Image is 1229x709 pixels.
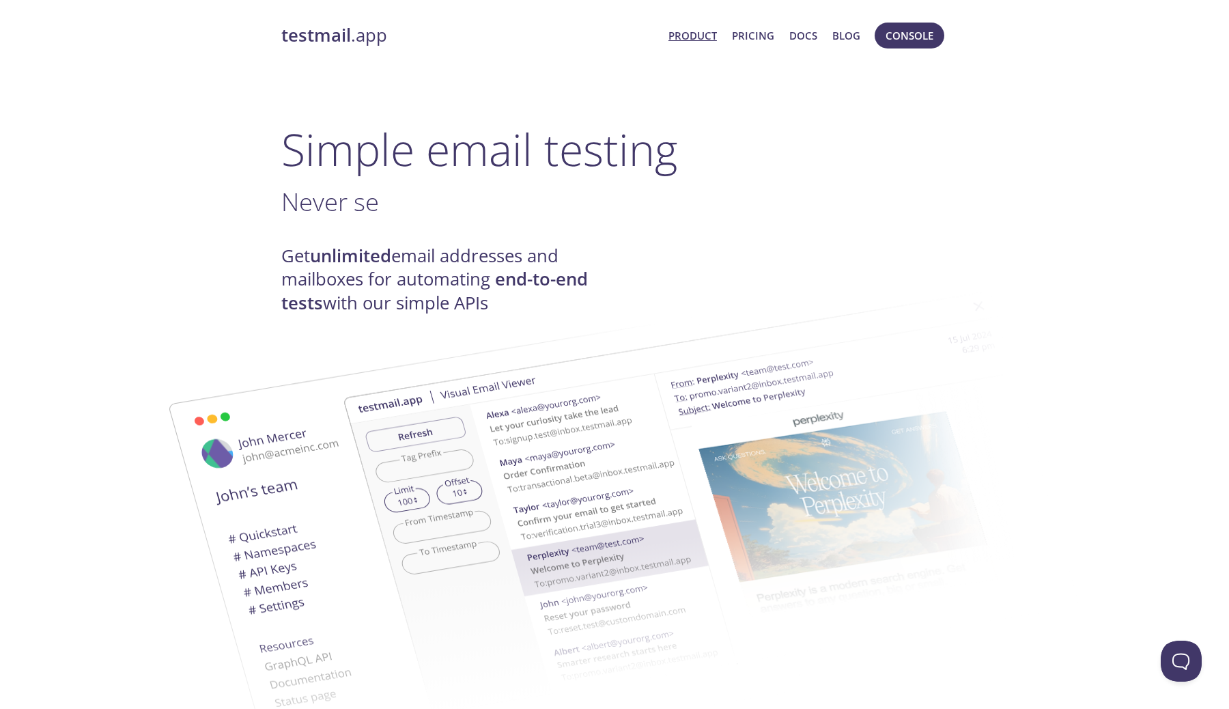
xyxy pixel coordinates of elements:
a: Docs [789,27,817,44]
h4: Get email addresses and mailboxes for automating with our simple APIs [281,245,614,315]
h1: Simple email testing [281,123,948,176]
a: testmail.app [281,24,658,47]
span: Console [886,27,933,44]
a: Pricing [732,27,774,44]
strong: unlimited [310,244,391,268]
strong: end-to-end tests [281,267,588,314]
button: Console [875,23,944,48]
iframe: Help Scout Beacon - Open [1161,641,1202,682]
a: Blog [832,27,860,44]
a: Product [668,27,717,44]
strong: testmail [281,23,351,47]
span: Never se [281,184,379,219]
